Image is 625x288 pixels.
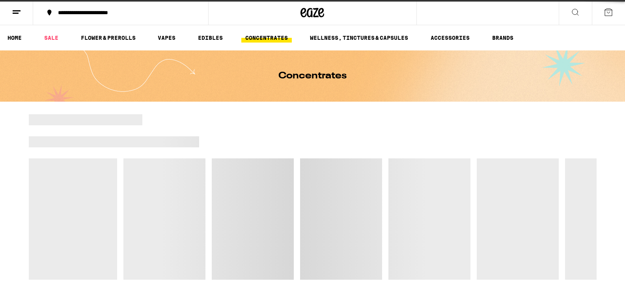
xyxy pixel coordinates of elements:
a: SALE [40,33,62,43]
a: CONCENTRATES [241,33,292,43]
a: EDIBLES [194,33,227,43]
a: HOME [4,33,26,43]
a: BRANDS [488,33,517,43]
a: ACCESSORIES [427,33,474,43]
a: FLOWER & PREROLLS [77,33,140,43]
h1: Concentrates [278,71,347,81]
a: WELLNESS, TINCTURES & CAPSULES [306,33,412,43]
a: VAPES [154,33,179,43]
